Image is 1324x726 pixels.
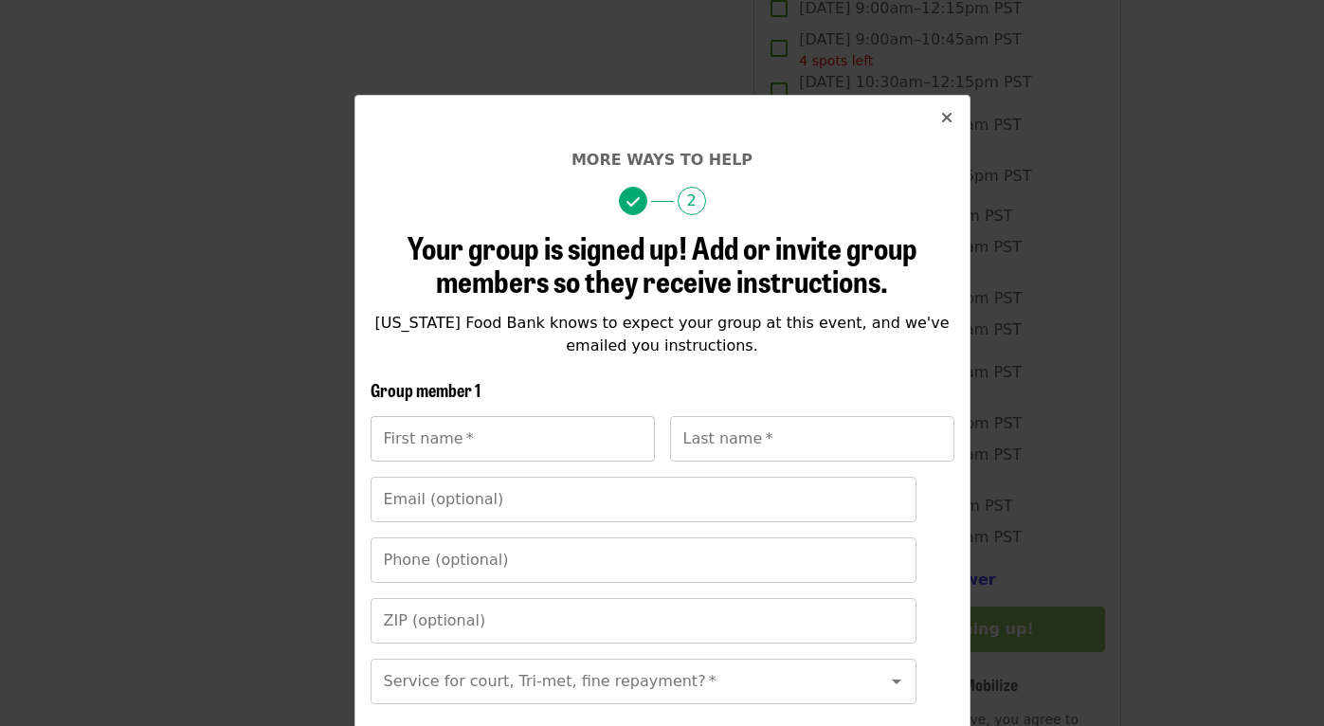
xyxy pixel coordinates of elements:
[883,668,910,695] button: Open
[371,477,916,522] input: Email (optional)
[374,314,949,354] span: [US_STATE] Food Bank knows to expect your group at this event, and we've emailed you instructions.
[371,537,916,583] input: Phone (optional)
[941,109,952,127] i: times icon
[678,187,706,215] span: 2
[371,416,655,462] input: First name
[371,598,916,644] input: ZIP (optional)
[408,225,917,302] span: Your group is signed up! Add or invite group members so they receive instructions.
[571,151,753,169] span: More ways to help
[670,416,954,462] input: Last name
[371,377,481,402] span: Group member 1
[924,96,970,141] button: Close
[626,193,640,211] i: check icon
